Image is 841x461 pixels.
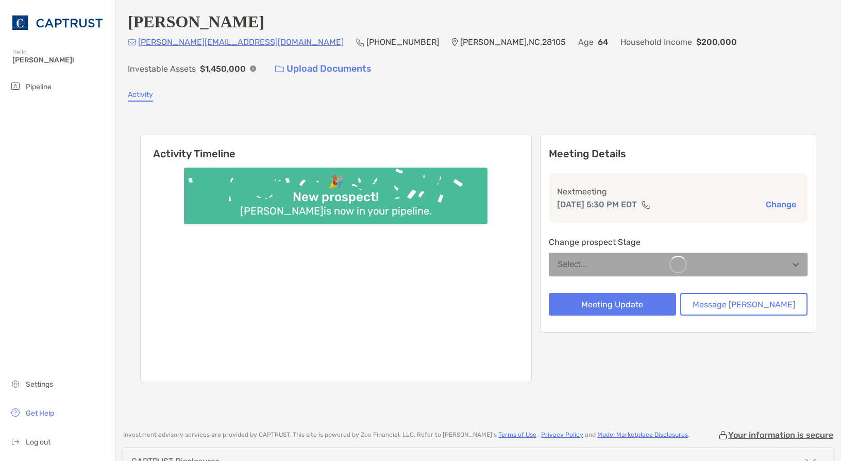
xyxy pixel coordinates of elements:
div: New prospect! [289,190,383,205]
img: Info Icon [250,65,256,72]
span: Pipeline [26,83,52,91]
img: button icon [275,65,284,73]
p: Household Income [620,36,692,48]
div: [PERSON_NAME] is now in your pipeline. [236,205,436,217]
a: Privacy Policy [541,431,583,438]
p: $1,450,000 [200,62,246,75]
img: settings icon [9,377,22,390]
p: Next meeting [557,185,799,198]
img: Phone Icon [356,38,364,46]
img: Email Icon [128,39,136,45]
a: Activity [128,90,153,102]
p: [PERSON_NAME][EMAIL_ADDRESS][DOMAIN_NAME] [138,36,344,48]
button: Message [PERSON_NAME] [680,293,808,316]
a: Model Marketplace Disclosures [597,431,688,438]
p: Your information is secure [728,430,833,440]
h6: Activity Timeline [141,135,531,160]
img: CAPTRUST Logo [12,4,103,41]
span: [PERSON_NAME]! [12,56,109,64]
p: Change prospect Stage [549,236,808,249]
span: Log out [26,438,51,447]
img: Location Icon [451,38,458,46]
p: $200,000 [696,36,737,48]
p: Age [578,36,594,48]
span: Settings [26,380,53,389]
a: Terms of Use [498,431,536,438]
button: Meeting Update [549,293,676,316]
div: 🎉 [324,175,348,190]
p: Investable Assets [128,62,196,75]
p: [PHONE_NUMBER] [366,36,439,48]
img: pipeline icon [9,80,22,92]
p: [PERSON_NAME] , NC , 28105 [460,36,566,48]
p: Meeting Details [549,147,808,160]
img: logout icon [9,435,22,448]
button: Change [763,199,799,210]
p: [DATE] 5:30 PM EDT [557,198,637,211]
p: Investment advisory services are provided by CAPTRUST . This site is powered by Zoe Financial, LL... [123,431,689,439]
a: Upload Documents [268,58,378,80]
span: Get Help [26,409,54,418]
h4: [PERSON_NAME] [128,12,264,31]
img: communication type [641,201,650,209]
p: 64 [598,36,608,48]
img: get-help icon [9,406,22,419]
